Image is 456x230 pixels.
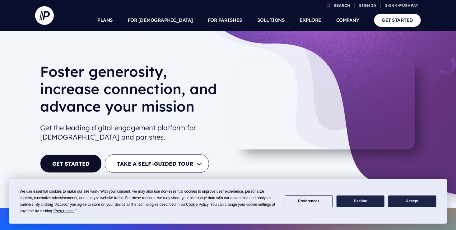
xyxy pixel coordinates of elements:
[40,154,102,173] a: GET STARTED
[336,9,359,31] a: COMPANY
[388,195,436,208] button: Accept
[9,179,447,224] div: Cookie Consent Prompt
[374,14,421,26] a: GET STARTED
[40,63,223,120] h1: Foster generosity, increase connection, and advance your mission
[337,195,384,208] button: Decline
[128,9,193,31] a: FOR [DEMOGRAPHIC_DATA]
[105,154,209,173] button: TAKE A SELF-GUIDED TOUR
[40,121,223,145] h2: Get the leading digital engagement platform for [DEMOGRAPHIC_DATA] and parishes.
[186,202,208,207] span: Cookie Policy
[20,188,277,214] div: We use essential cookies to make our site work. With your consent, we may also use non-essential ...
[98,9,113,31] a: PLANS
[54,209,75,213] span: Preferences
[285,195,333,208] button: Preferences
[257,9,285,31] a: SOLUTIONS
[300,9,322,31] a: EXPLORE
[208,9,242,31] a: FOR PARISHES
